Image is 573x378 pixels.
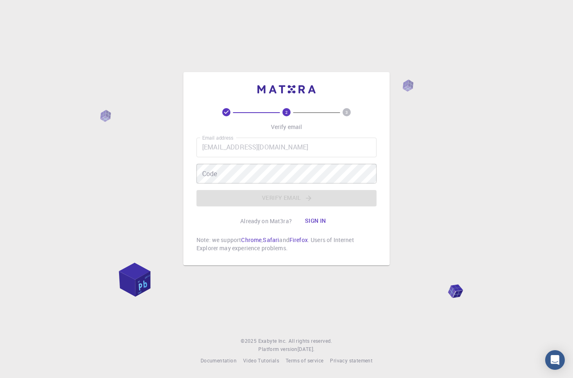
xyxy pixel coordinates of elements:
[285,109,288,115] text: 2
[330,357,372,365] a: Privacy statement
[258,337,287,345] a: Exabyte Inc.
[271,123,302,131] p: Verify email
[243,357,279,364] span: Video Tutorials
[258,337,287,344] span: Exabyte Inc.
[240,217,292,225] p: Already on Mat3ra?
[241,236,262,244] a: Chrome
[201,357,237,364] span: Documentation
[243,357,279,365] a: Video Tutorials
[286,357,323,364] span: Terms of service
[202,134,233,141] label: Email address
[196,236,377,252] p: Note: we support , and . Users of Internet Explorer may experience problems.
[298,345,315,353] a: [DATE].
[241,337,258,345] span: © 2025
[286,357,323,365] a: Terms of service
[298,213,333,229] button: Sign in
[298,346,315,352] span: [DATE] .
[545,350,565,370] div: Open Intercom Messenger
[289,236,308,244] a: Firefox
[330,357,372,364] span: Privacy statement
[289,337,332,345] span: All rights reserved.
[258,345,297,353] span: Platform version
[345,109,348,115] text: 3
[201,357,237,365] a: Documentation
[263,236,279,244] a: Safari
